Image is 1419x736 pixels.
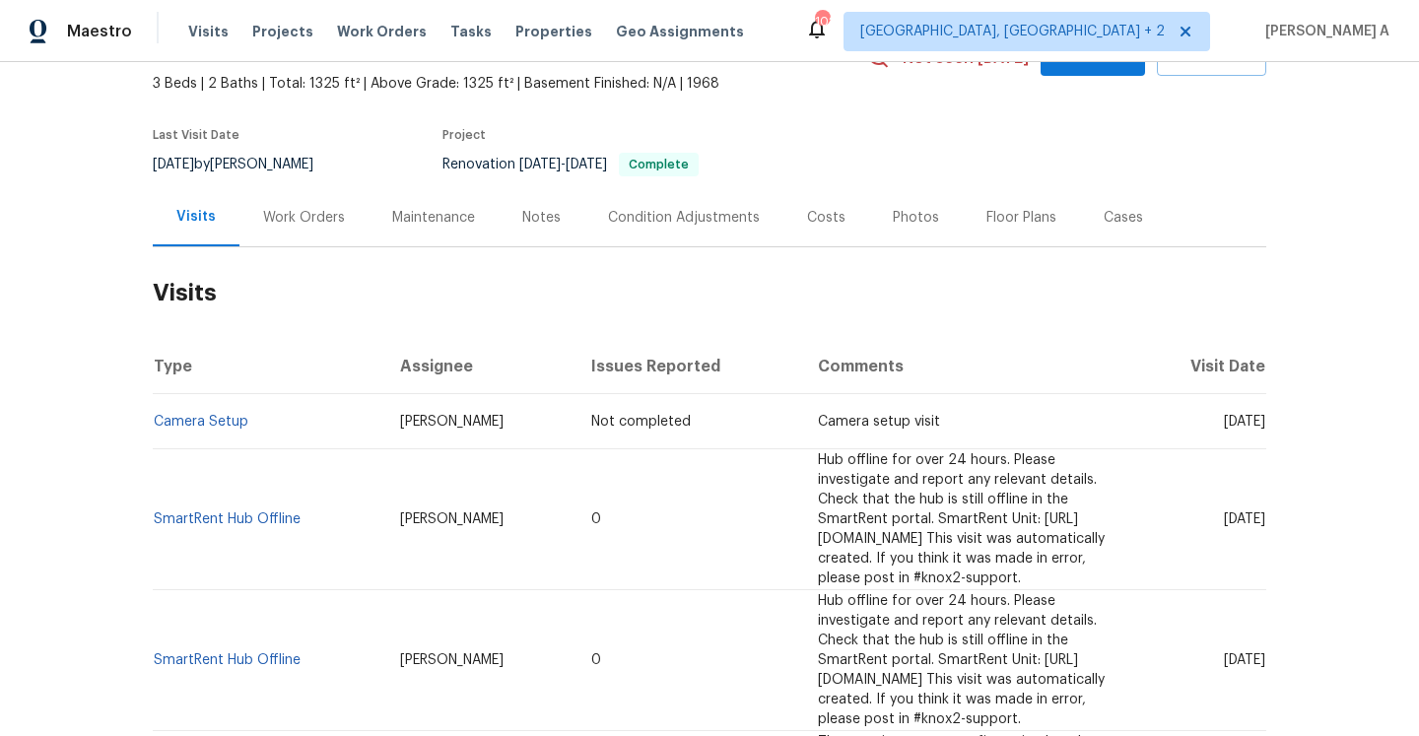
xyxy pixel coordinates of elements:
[252,22,313,41] span: Projects
[1224,415,1265,429] span: [DATE]
[519,158,607,171] span: -
[1224,653,1265,667] span: [DATE]
[621,159,697,170] span: Complete
[608,208,760,228] div: Condition Adjustments
[519,158,561,171] span: [DATE]
[400,415,504,429] span: [PERSON_NAME]
[154,512,301,526] a: SmartRent Hub Offline
[616,22,744,41] span: Geo Assignments
[153,247,1266,339] h2: Visits
[337,22,427,41] span: Work Orders
[188,22,229,41] span: Visits
[1224,512,1265,526] span: [DATE]
[815,12,829,32] div: 102
[591,415,691,429] span: Not completed
[1136,339,1266,394] th: Visit Date
[176,207,216,227] div: Visits
[566,158,607,171] span: [DATE]
[893,208,939,228] div: Photos
[818,594,1105,726] span: Hub offline for over 24 hours. Please investigate and report any relevant details. Check that the...
[450,25,492,38] span: Tasks
[802,339,1136,394] th: Comments
[153,129,239,141] span: Last Visit Date
[807,208,845,228] div: Costs
[442,129,486,141] span: Project
[153,153,337,176] div: by [PERSON_NAME]
[392,208,475,228] div: Maintenance
[522,208,561,228] div: Notes
[153,158,194,171] span: [DATE]
[263,208,345,228] div: Work Orders
[515,22,592,41] span: Properties
[818,453,1105,585] span: Hub offline for over 24 hours. Please investigate and report any relevant details. Check that the...
[442,158,699,171] span: Renovation
[575,339,803,394] th: Issues Reported
[818,415,940,429] span: Camera setup visit
[1257,22,1389,41] span: [PERSON_NAME] A
[860,22,1165,41] span: [GEOGRAPHIC_DATA], [GEOGRAPHIC_DATA] + 2
[591,512,601,526] span: 0
[154,415,248,429] a: Camera Setup
[400,512,504,526] span: [PERSON_NAME]
[67,22,132,41] span: Maestro
[154,653,301,667] a: SmartRent Hub Offline
[384,339,575,394] th: Assignee
[153,74,867,94] span: 3 Beds | 2 Baths | Total: 1325 ft² | Above Grade: 1325 ft² | Basement Finished: N/A | 1968
[1104,208,1143,228] div: Cases
[591,653,601,667] span: 0
[986,208,1056,228] div: Floor Plans
[400,653,504,667] span: [PERSON_NAME]
[153,339,384,394] th: Type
